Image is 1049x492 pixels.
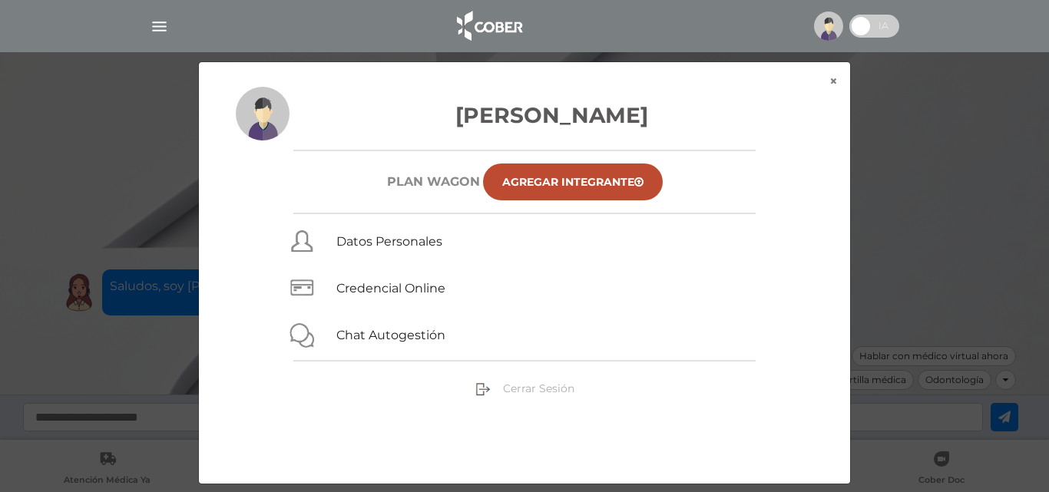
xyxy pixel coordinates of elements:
[236,87,290,140] img: profile-placeholder.svg
[483,163,663,200] a: Agregar Integrante
[475,381,574,395] a: Cerrar Sesión
[236,99,813,131] h3: [PERSON_NAME]
[817,62,850,101] button: ×
[336,328,445,342] a: Chat Autogestión
[150,17,169,36] img: Cober_menu-lines-white.svg
[387,174,480,189] h6: Plan WAGON
[448,8,529,45] img: logo_cober_home-white.png
[475,381,491,397] img: sign-out.png
[336,234,442,249] a: Datos Personales
[503,381,574,395] span: Cerrar Sesión
[336,281,445,296] a: Credencial Online
[814,12,843,41] img: profile-placeholder.svg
